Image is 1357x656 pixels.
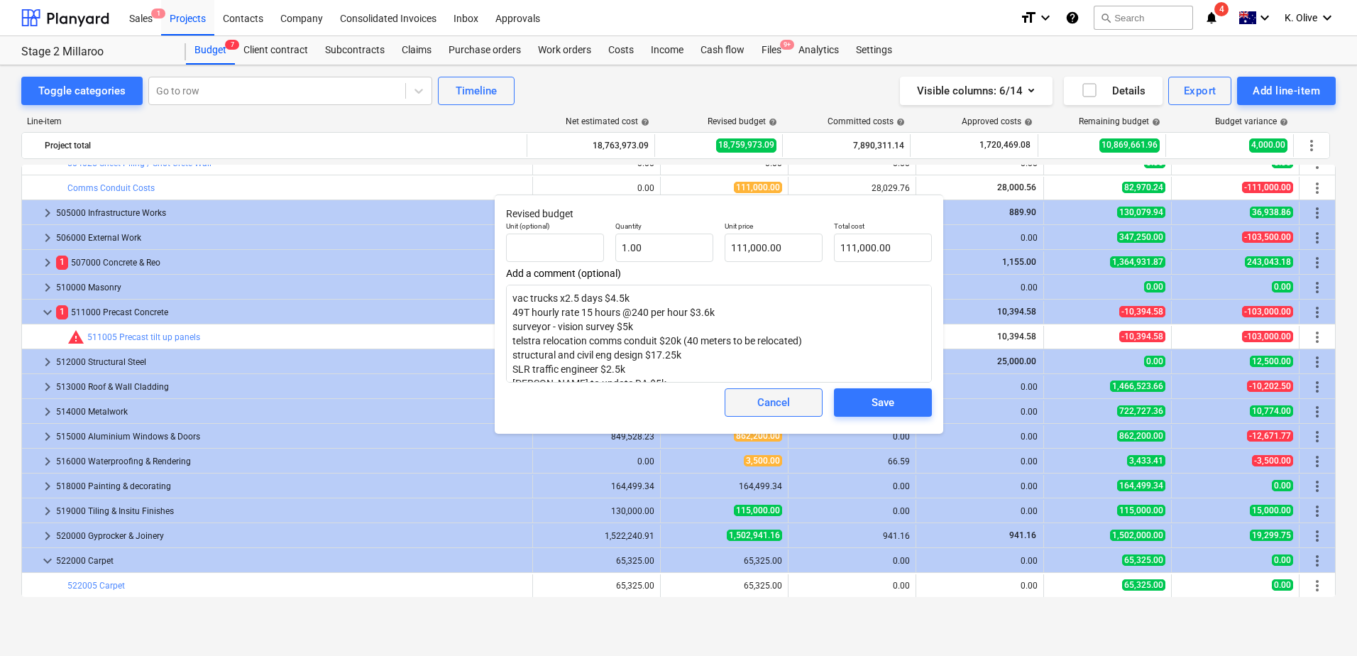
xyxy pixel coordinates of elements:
div: 0.00 [794,581,910,591]
div: 0.00 [922,283,1038,293]
span: 862,200.00 [734,430,782,442]
div: Revised budget [708,116,777,126]
div: Save [872,393,894,412]
span: help [638,118,649,126]
div: 65,325.00 [539,556,654,566]
span: -3,500.00 [1252,455,1293,466]
div: Client contract [235,36,317,65]
div: 519000 Tiling & Insitu Finishes [56,500,527,523]
div: 516000 Waterproofing & Rendering [56,450,527,473]
div: 520000 Gyprocker & Joinery [56,525,527,547]
p: Revised budget [506,207,932,222]
span: keyboard_arrow_down [39,304,56,321]
a: Claims [393,36,440,65]
span: 1 [56,256,68,269]
div: 0.00 [922,233,1038,243]
a: Analytics [790,36,847,65]
div: Files [753,36,790,65]
div: Details [1081,82,1146,100]
span: help [766,118,777,126]
div: Timeline [456,82,497,100]
div: 0.00 [794,556,910,566]
a: Cash flow [692,36,753,65]
div: Add line-item [1253,82,1320,100]
div: Cancel [757,393,790,412]
i: Knowledge base [1065,9,1079,26]
span: 164,499.34 [1117,480,1165,491]
span: 347,250.00 [1117,231,1165,243]
div: Income [642,36,692,65]
div: Committed costs [828,116,905,126]
span: 115,000.00 [734,505,782,516]
span: More actions [1309,527,1326,545]
div: 941.16 [794,531,910,541]
span: 243,043.18 [1245,256,1293,268]
div: 0.00 [922,506,1038,516]
span: 10,394.58 [996,332,1038,341]
span: More actions [1309,304,1326,321]
div: 505000 Infrastructure Works [56,202,527,224]
span: -103,000.00 [1242,331,1293,342]
div: 507000 Concrete & Reo [56,251,527,274]
span: 18,759,973.09 [716,138,776,152]
span: 722,727.36 [1117,405,1165,417]
span: 65,325.00 [1122,554,1165,566]
div: 28,029.76 [794,183,910,193]
span: 1,155.00 [1001,257,1038,267]
span: 130,079.94 [1117,207,1165,218]
span: 4 [1214,2,1229,16]
span: More actions [1309,577,1326,594]
span: keyboard_arrow_right [39,428,56,445]
a: 522005 Carpet [67,581,125,591]
span: -103,000.00 [1242,306,1293,317]
i: keyboard_arrow_down [1037,9,1054,26]
div: 65,325.00 [744,581,782,591]
span: keyboard_arrow_right [39,378,56,395]
span: keyboard_arrow_right [39,403,56,420]
div: 0.00 [794,432,910,442]
div: 130,000.00 [539,506,654,516]
span: 0.00 [1272,281,1293,293]
span: 12,500.00 [1250,356,1293,367]
span: 82,970.24 [1122,182,1165,193]
span: keyboard_arrow_right [39,229,56,246]
a: Settings [847,36,901,65]
span: 7 [225,40,239,50]
div: 0.00 [922,457,1038,466]
span: 1,466,523.66 [1110,381,1165,392]
button: Cancel [725,388,823,417]
span: 65,325.00 [1122,579,1165,591]
div: Line-item [21,116,528,126]
span: 941.16 [1008,530,1038,540]
span: 10,869,661.96 [1099,138,1160,152]
div: Remaining budget [1079,116,1160,126]
span: More actions [1309,552,1326,569]
div: 0.00 [539,457,654,466]
span: 1,502,941.16 [727,530,782,541]
span: 1,364,931.87 [1110,256,1165,268]
span: 0.00 [1272,480,1293,491]
span: More actions [1309,329,1326,346]
div: 510000 Masonry [56,276,527,299]
span: More actions [1309,354,1326,371]
div: Budget variance [1215,116,1288,126]
span: help [894,118,905,126]
span: -10,394.58 [1119,306,1165,317]
div: Export [1184,82,1216,100]
span: keyboard_arrow_right [39,254,56,271]
span: keyboard_arrow_right [39,453,56,470]
div: 0.00 [922,581,1038,591]
div: Toggle categories [38,82,126,100]
span: More actions [1309,204,1326,222]
span: More actions [1309,229,1326,246]
textarea: vac trucks x2.5 days $4.5k 49T hourly rate 15 hours @240 per hour $3.6k surveyor - vision survey ... [506,285,932,383]
div: 514000 Metalwork [56,400,527,423]
span: 1 [56,305,68,319]
span: K. Olive [1285,12,1317,23]
span: help [1149,118,1160,126]
a: Budget7 [186,36,235,65]
span: 36,938.86 [1250,207,1293,218]
span: More actions [1309,453,1326,470]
